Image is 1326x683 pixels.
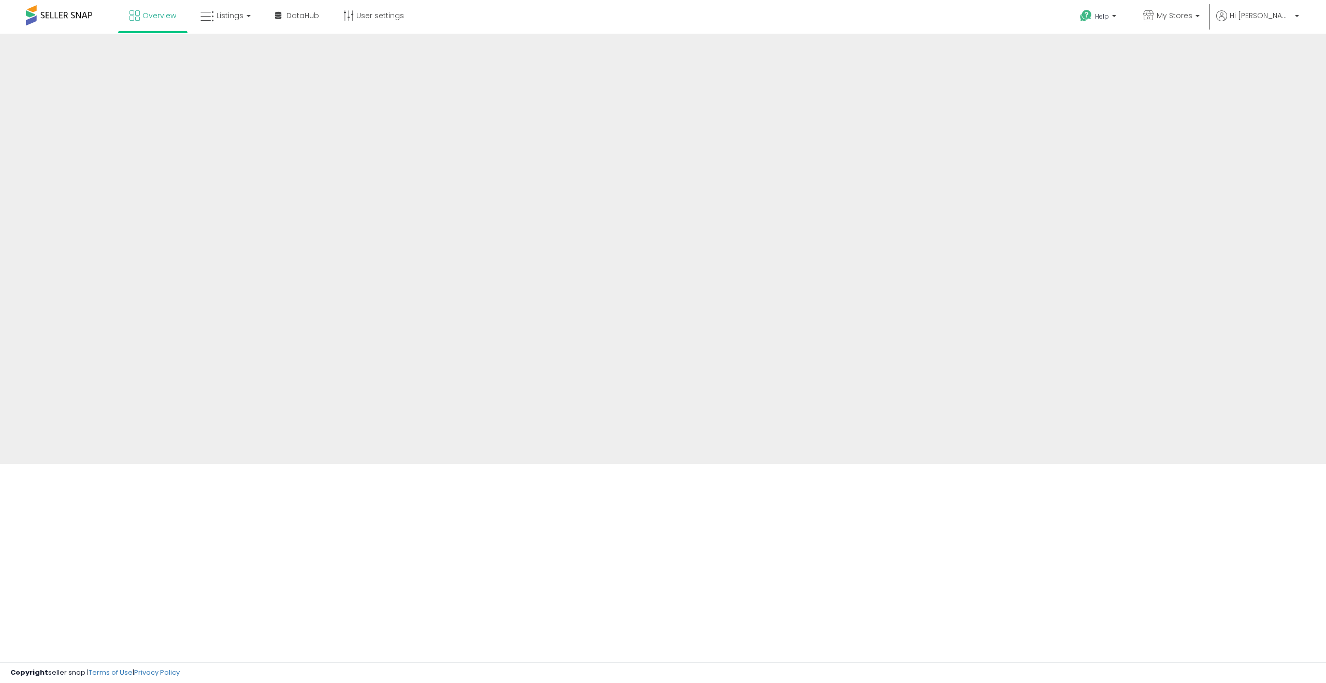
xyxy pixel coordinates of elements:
[1079,9,1092,22] i: Get Help
[1216,10,1299,34] a: Hi [PERSON_NAME]
[1157,10,1192,21] span: My Stores
[1230,10,1292,21] span: Hi [PERSON_NAME]
[1095,12,1109,21] span: Help
[142,10,176,21] span: Overview
[1072,2,1127,34] a: Help
[217,10,243,21] span: Listings
[286,10,319,21] span: DataHub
